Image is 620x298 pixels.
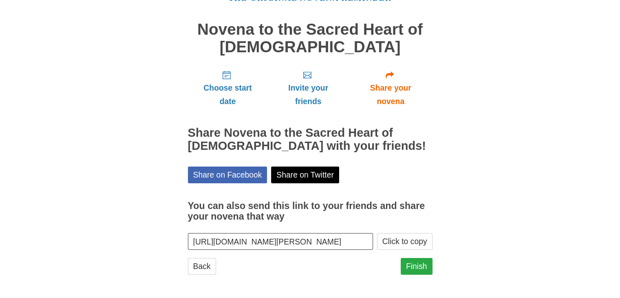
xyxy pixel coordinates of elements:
h1: Novena to the Sacred Heart of [DEMOGRAPHIC_DATA] [188,21,432,56]
a: Share your novena [349,64,432,112]
span: Choose start date [196,81,260,108]
span: Invite your friends [276,81,340,108]
button: Click to copy [377,233,432,250]
a: Invite your friends [267,64,349,112]
h3: You can also send this link to your friends and share your novena that way [188,201,432,222]
a: Choose start date [188,64,268,112]
h2: Share Novena to the Sacred Heart of [DEMOGRAPHIC_DATA] with your friends! [188,127,432,153]
a: Share on Twitter [271,167,339,183]
a: Back [188,258,216,275]
a: Share on Facebook [188,167,267,183]
a: Finish [401,258,432,275]
span: Share your novena [357,81,424,108]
